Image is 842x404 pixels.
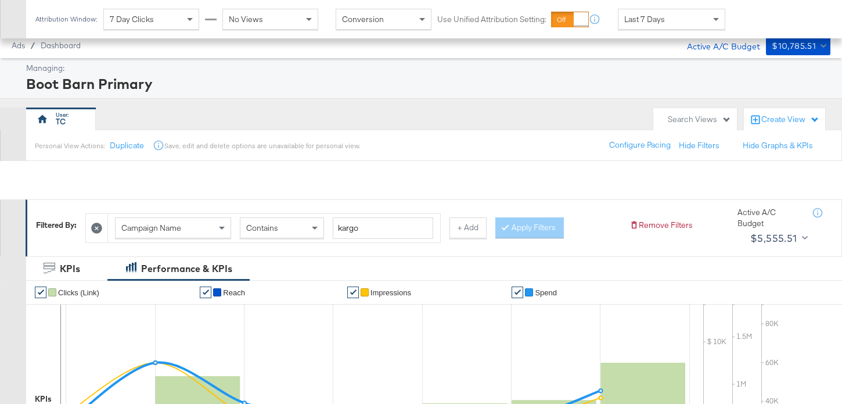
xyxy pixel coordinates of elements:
button: Hide Filters [679,140,719,151]
span: No Views [229,14,263,24]
div: Active A/C Budget [675,37,760,54]
div: Personal View Actions: [35,141,105,151]
span: / [25,41,41,50]
input: Enter a search term [333,217,433,239]
span: Clicks (Link) [58,288,99,297]
span: 7 Day Clicks [110,14,154,24]
div: Create View [761,114,819,126]
div: $10,785.51 [772,39,816,53]
div: $5,555.51 [750,230,797,247]
button: Configure Pacing [601,135,679,156]
span: Contains [246,223,278,233]
label: Use Unified Attribution Setting: [437,14,546,25]
div: Filtered By: [36,220,77,231]
a: ✔ [347,287,359,298]
button: $10,785.51 [766,37,830,55]
span: Spend [535,288,557,297]
span: Reach [223,288,245,297]
div: TC [56,116,66,127]
a: Dashboard [41,41,81,50]
span: Impressions [370,288,411,297]
button: Hide Graphs & KPIs [743,140,813,151]
span: Campaign Name [121,223,181,233]
div: Managing: [26,63,827,74]
button: $5,555.51 [746,229,810,248]
div: Search Views [668,114,731,125]
span: Last 7 Days [624,14,665,24]
a: ✔ [512,287,523,298]
span: Conversion [342,14,384,24]
div: Boot Barn Primary [26,74,827,94]
div: KPIs [60,262,80,276]
button: + Add [449,217,487,238]
div: Attribution Window: [35,15,98,23]
div: Save, edit and delete options are unavailable for personal view. [164,141,360,151]
div: Active A/C Budget [737,207,801,228]
button: Duplicate [110,140,144,151]
div: Performance & KPIs [141,262,232,276]
a: ✔ [35,287,46,298]
span: Ads [12,41,25,50]
button: Remove Filters [629,220,693,231]
a: ✔ [200,287,211,298]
